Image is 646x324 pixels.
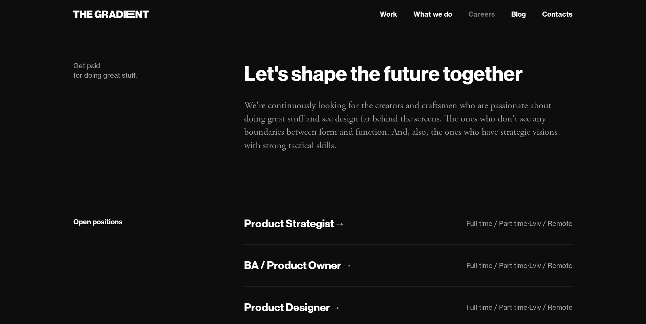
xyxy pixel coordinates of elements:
div: · [528,219,529,228]
div: → [334,216,345,231]
div: · [528,261,529,270]
div: → [330,300,341,315]
a: Product Designer→ [244,300,341,315]
div: Get paid for doing great stuff. [73,61,231,80]
div: BA / Product Owner [244,258,341,272]
p: We're continuously looking for the creators and craftsmen who are passionate about doing great st... [244,99,573,152]
a: Blog [511,9,526,19]
strong: Open positions [73,217,123,226]
div: Full time / Part time [466,261,528,270]
a: Product Strategist→ [244,216,345,231]
div: Lviv / Remote [529,219,573,228]
a: Contacts [542,9,573,19]
div: → [341,258,352,272]
div: Full time / Part time [466,303,528,311]
a: Work [380,9,397,19]
a: Careers [468,9,495,19]
a: BA / Product Owner→ [244,258,352,273]
div: Full time / Part time [466,219,528,228]
strong: Let's shape the future together [244,60,523,86]
div: · [528,303,529,311]
div: Lviv / Remote [529,303,573,311]
a: What we do [413,9,452,19]
div: Lviv / Remote [529,261,573,270]
div: Product Designer [244,300,330,315]
div: Product Strategist [244,216,334,231]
